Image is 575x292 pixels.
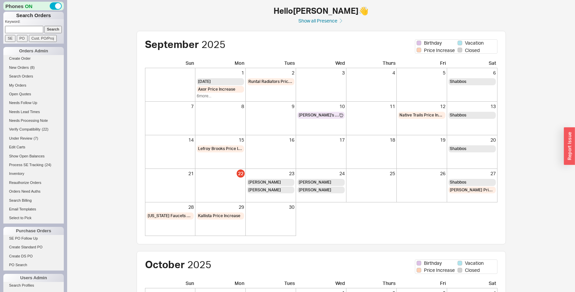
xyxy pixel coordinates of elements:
[348,103,395,110] div: 11
[248,180,281,185] span: [PERSON_NAME]
[448,69,496,76] div: 6
[237,169,245,178] div: 22
[448,170,496,177] div: 27
[247,69,294,76] div: 2
[247,170,294,177] div: 23
[299,112,339,118] span: [PERSON_NAME]'s Birthday
[247,204,294,210] div: 30
[44,26,62,33] input: Search
[9,127,41,131] span: Verify Compatibility
[3,227,64,235] div: Purchase Orders
[25,3,33,10] span: ON
[348,69,395,76] div: 4
[3,91,64,98] a: Open Quotes
[145,38,199,50] span: September
[3,253,64,260] a: Create DS PO
[247,137,294,143] div: 16
[3,282,64,289] a: Search Profiles
[110,7,533,15] h1: Hello [PERSON_NAME] 👋
[45,163,51,167] span: ( 24 )
[346,60,397,68] div: Thurs
[248,187,281,193] span: [PERSON_NAME]
[348,137,395,143] div: 18
[465,47,480,54] span: Closed
[30,65,35,69] span: ( 8 )
[424,47,455,54] span: Price Increase
[297,137,345,143] div: 17
[299,180,331,185] span: [PERSON_NAME]
[198,87,235,92] span: Axor Price Increase
[3,274,64,282] div: Users Admin
[146,103,194,110] div: 7
[3,197,64,204] a: Search Billing
[399,112,444,118] span: Native Trails Price Increase
[3,161,64,168] a: Process SE Tracking(24)
[447,60,497,68] div: Sat
[450,180,466,185] span: Shabbos
[9,65,29,69] span: New Orders
[3,108,64,115] a: Needs Lead Times
[3,73,64,80] a: Search Orders
[3,64,64,71] a: New Orders(8)
[398,170,445,177] div: 26
[3,179,64,186] a: Reauthorize Orders
[296,280,346,288] div: Wed
[198,79,211,85] span: [DATE]
[448,137,496,143] div: 20
[197,137,244,143] div: 15
[297,170,345,177] div: 24
[3,188,64,195] a: Orders Need Auths
[3,170,64,177] a: Inventory
[148,213,192,219] span: [US_STATE] Faucets Price Increase
[29,35,57,42] input: Cust. PO/Proj
[187,258,211,271] span: 2025
[450,112,466,118] span: Shabbos
[197,69,244,76] div: 1
[297,69,345,76] div: 3
[424,267,455,274] span: Price Increase
[3,214,64,222] a: Select to Pick
[246,280,296,288] div: Tues
[424,260,442,266] span: Birthday
[9,101,37,105] span: Needs Follow Up
[110,17,533,24] a: Show all Presence
[398,137,445,143] div: 19
[3,135,64,142] a: Under Review(7)
[198,146,243,152] span: Lefroy Brooks Price Increase
[3,244,64,251] a: Create Standard PO
[195,280,246,288] div: Mon
[197,204,244,210] div: 29
[3,12,64,19] h1: Search Orders
[346,280,397,288] div: Thurs
[397,280,447,288] div: Fri
[5,35,15,42] input: SE
[3,55,64,62] a: Create Order
[397,60,447,68] div: Fri
[9,163,43,167] span: Process SE Tracking
[195,60,246,68] div: Mon
[3,47,64,55] div: Orders Admin
[296,60,346,68] div: Wed
[297,103,345,110] div: 10
[3,117,64,124] a: Needs Processing Note
[450,146,466,152] span: Shabbos
[3,261,64,269] a: PO Search
[398,103,445,110] div: 12
[9,118,48,123] span: Needs Processing Note
[34,136,38,140] span: ( 7 )
[146,137,194,143] div: 14
[3,82,64,89] a: My Orders
[3,126,64,133] a: Verify Compatibility(22)
[424,40,442,46] span: Birthday
[450,79,466,85] span: Shabbos
[447,280,497,288] div: Sat
[3,144,64,151] a: Edit Carts
[448,103,496,110] div: 13
[450,187,494,193] span: [PERSON_NAME] Price Increase
[248,79,293,85] span: Runtal Radiators Price Increase
[3,235,64,242] a: SE PO Follow Up
[299,187,331,193] span: [PERSON_NAME]
[145,60,195,68] div: Sun
[465,260,484,266] span: Vacation
[145,280,195,288] div: Sun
